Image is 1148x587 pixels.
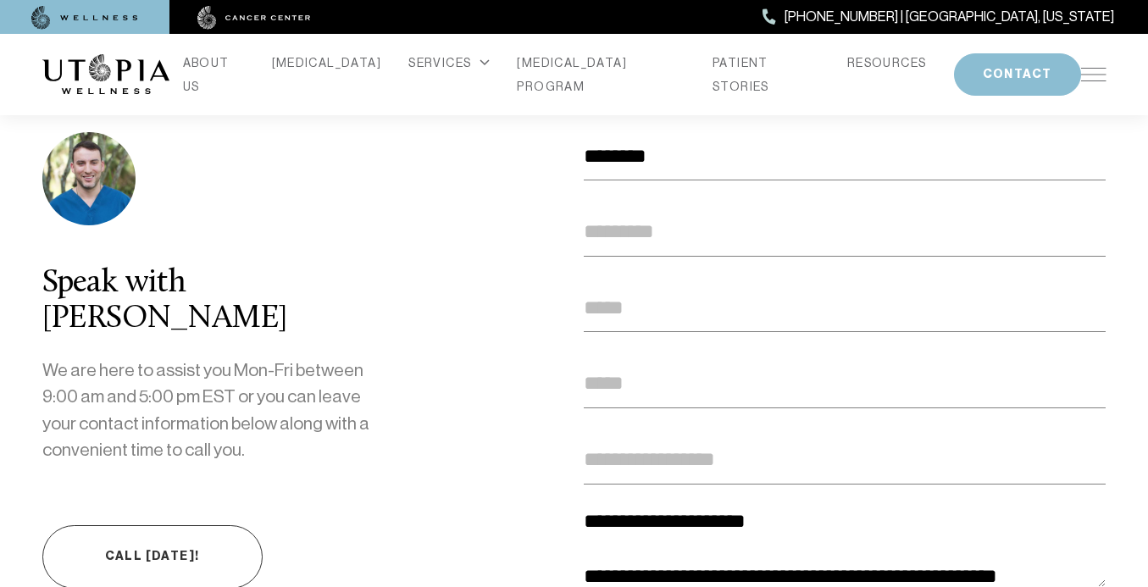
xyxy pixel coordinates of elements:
[713,51,820,98] a: PATIENT STORIES
[954,53,1081,96] button: CONTACT
[42,266,384,337] div: Speak with [PERSON_NAME]
[197,6,311,30] img: cancer center
[1081,68,1106,81] img: icon-hamburger
[42,54,169,95] img: logo
[408,51,490,75] div: SERVICES
[183,51,245,98] a: ABOUT US
[517,51,685,98] a: [MEDICAL_DATA] PROGRAM
[42,357,384,464] p: We are here to assist you Mon-Fri between 9:00 am and 5:00 pm EST or you can leave your contact i...
[847,51,927,75] a: RESOURCES
[763,6,1114,28] a: [PHONE_NUMBER] | [GEOGRAPHIC_DATA], [US_STATE]
[272,51,382,75] a: [MEDICAL_DATA]
[42,132,136,225] img: photo
[31,6,138,30] img: wellness
[785,6,1114,28] span: [PHONE_NUMBER] | [GEOGRAPHIC_DATA], [US_STATE]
